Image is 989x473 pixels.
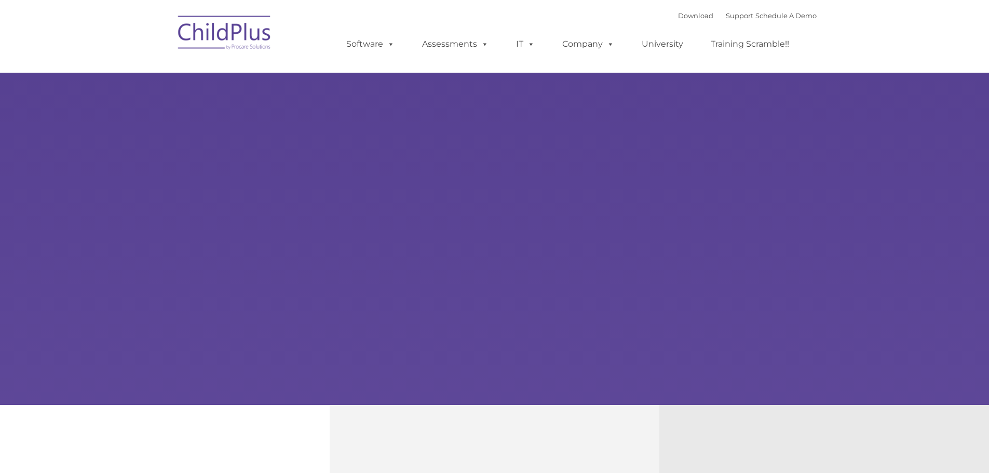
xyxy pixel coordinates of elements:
[755,11,817,20] a: Schedule A Demo
[726,11,753,20] a: Support
[412,34,499,55] a: Assessments
[552,34,625,55] a: Company
[173,8,277,60] img: ChildPlus by Procare Solutions
[700,34,800,55] a: Training Scramble!!
[506,34,545,55] a: IT
[678,11,817,20] font: |
[336,34,405,55] a: Software
[631,34,694,55] a: University
[678,11,713,20] a: Download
